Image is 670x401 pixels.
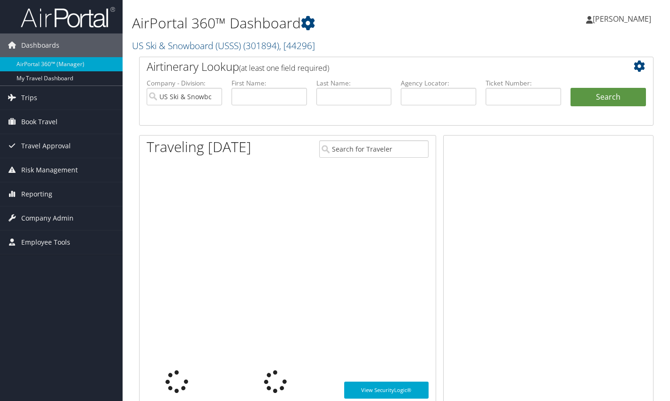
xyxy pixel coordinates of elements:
a: View SecurityLogic® [344,382,429,399]
span: Travel Approval [21,134,71,158]
span: ( 301894 ) [243,39,279,52]
h2: Airtinerary Lookup [147,59,603,75]
span: Book Travel [21,110,58,134]
span: Risk Management [21,158,78,182]
a: US Ski & Snowboard (USSS) [132,39,315,52]
label: Company - Division: [147,78,222,88]
span: Company Admin [21,206,74,230]
label: Last Name: [316,78,392,88]
span: (at least one field required) [239,63,329,73]
input: Search for Traveler [319,140,429,158]
a: [PERSON_NAME] [586,5,661,33]
span: Trips [21,86,37,110]
h1: AirPortal 360™ Dashboard [132,13,484,33]
span: , [ 44296 ] [279,39,315,52]
span: Employee Tools [21,230,70,254]
span: [PERSON_NAME] [593,14,651,24]
label: Agency Locator: [401,78,476,88]
button: Search [571,88,646,107]
label: Ticket Number: [486,78,561,88]
img: airportal-logo.png [21,6,115,28]
span: Dashboards [21,34,59,57]
h1: Traveling [DATE] [147,137,251,157]
label: First Name: [232,78,307,88]
span: Reporting [21,182,52,206]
